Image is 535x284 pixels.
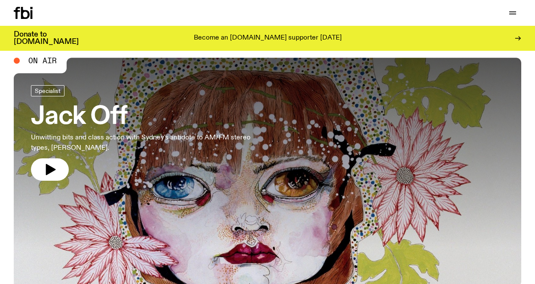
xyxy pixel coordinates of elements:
[31,133,251,153] p: Unwitting bits and class action with Sydney's antidote to AM/FM stereo types, [PERSON_NAME].
[31,85,64,96] a: Specialist
[14,31,79,46] h3: Donate to [DOMAIN_NAME]
[31,85,251,181] a: Jack OffUnwitting bits and class action with Sydney's antidote to AM/FM stereo types, [PERSON_NAME].
[28,57,57,65] span: On Air
[31,105,251,129] h3: Jack Off
[35,87,61,94] span: Specialist
[194,34,342,42] p: Become an [DOMAIN_NAME] supporter [DATE]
